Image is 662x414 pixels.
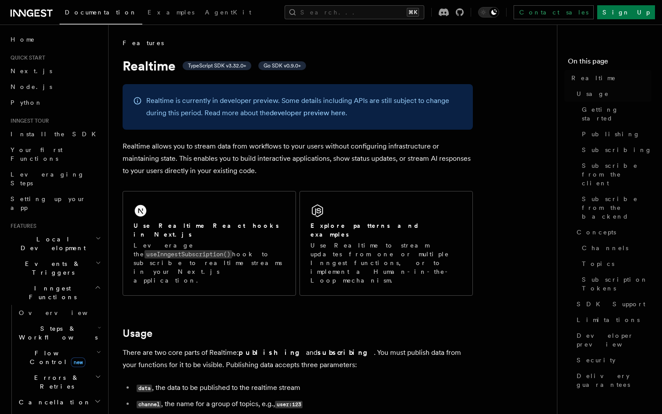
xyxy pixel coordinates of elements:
[317,348,374,357] strong: subscribing
[7,32,103,47] a: Home
[7,95,103,110] a: Python
[573,86,651,102] a: Usage
[577,89,609,98] span: Usage
[582,105,651,123] span: Getting started
[134,241,285,285] p: Leverage the hook to subscribe to realtime streams in your Next.js application.
[573,312,651,328] a: Limitations
[200,3,257,24] a: AgentKit
[577,315,640,324] span: Limitations
[578,256,651,272] a: Topics
[7,63,103,79] a: Next.js
[123,58,473,74] h1: Realtime
[270,109,345,117] a: developer preview here
[123,191,296,296] a: Use Realtime React hooks in Next.jsLeverage theuseInngestSubscription()hook to subscribe to realt...
[7,126,103,142] a: Install the SDK
[573,352,651,368] a: Security
[7,142,103,166] a: Your first Functions
[7,259,95,277] span: Events & Triggers
[582,161,651,188] span: Subscribe from the client
[578,126,651,142] a: Publishing
[65,9,137,16] span: Documentation
[11,195,86,211] span: Setting up your app
[123,327,152,340] a: Usage
[578,191,651,224] a: Subscribe from the backend
[15,398,91,407] span: Cancellation
[19,309,109,316] span: Overview
[310,241,462,285] p: Use Realtime to stream updates from one or multiple Inngest functions, or to implement a Human-in...
[582,145,652,154] span: Subscribing
[514,5,594,19] a: Contact sales
[123,347,473,371] p: There are two core parts of Realtime: and . You must publish data from your functions for it to b...
[582,130,640,138] span: Publishing
[15,373,95,391] span: Errors & Retries
[7,117,49,124] span: Inngest tour
[7,280,103,305] button: Inngest Functions
[137,385,152,392] code: data
[582,259,614,268] span: Topics
[299,191,473,296] a: Explore patterns and examplesUse Realtime to stream updates from one or multiple Inngest function...
[205,9,251,16] span: AgentKit
[582,244,628,252] span: Channels
[578,240,651,256] a: Channels
[578,272,651,296] a: Subscription Tokens
[568,70,651,86] a: Realtime
[60,3,142,25] a: Documentation
[7,235,95,252] span: Local Development
[578,102,651,126] a: Getting started
[597,5,655,19] a: Sign Up
[15,324,98,342] span: Steps & Workflows
[577,300,645,308] span: SDK Support
[15,349,96,366] span: Flow Control
[285,5,424,19] button: Search...⌘K
[137,401,161,408] code: channel
[7,54,45,61] span: Quick start
[148,9,194,16] span: Examples
[571,74,616,82] span: Realtime
[275,401,303,408] code: user:123
[146,95,462,119] p: Realtime is currently in developer preview. Some details including APIs are still subject to chan...
[144,250,232,258] code: useInngestSubscription()
[573,368,651,393] a: Delivery guarantees
[142,3,200,24] a: Examples
[573,224,651,240] a: Concepts
[577,356,616,364] span: Security
[11,99,42,106] span: Python
[188,62,246,69] span: TypeScript SDK v3.32.0+
[15,345,103,370] button: Flow Controlnew
[134,382,473,394] li: , the data to be published to the realtime stream
[264,62,301,69] span: Go SDK v0.9.0+
[123,39,164,47] span: Features
[11,131,101,138] span: Install the SDK
[15,305,103,321] a: Overview
[134,221,285,239] h2: Use Realtime React hooks in Next.js
[7,231,103,256] button: Local Development
[568,56,651,70] h4: On this page
[239,348,306,357] strong: publishing
[7,256,103,280] button: Events & Triggers
[7,79,103,95] a: Node.js
[7,191,103,216] a: Setting up your app
[578,142,651,158] a: Subscribing
[7,284,95,301] span: Inngest Functions
[71,357,85,367] span: new
[577,228,616,237] span: Concepts
[577,331,651,349] span: Developer preview
[15,370,103,394] button: Errors & Retries
[134,398,473,410] li: , the name for a group of topics, e.g.,
[123,140,473,177] p: Realtime allows you to stream data from workflows to your users without configuring infrastructur...
[573,296,651,312] a: SDK Support
[582,195,651,221] span: Subscribe from the backend
[478,7,499,18] button: Toggle dark mode
[15,321,103,345] button: Steps & Workflows
[15,394,103,410] button: Cancellation
[577,372,651,389] span: Delivery guarantees
[11,171,85,187] span: Leveraging Steps
[11,83,52,90] span: Node.js
[7,166,103,191] a: Leveraging Steps
[310,221,462,239] h2: Explore patterns and examples
[578,158,651,191] a: Subscribe from the client
[11,67,52,74] span: Next.js
[407,8,419,17] kbd: ⌘K
[11,146,63,162] span: Your first Functions
[573,328,651,352] a: Developer preview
